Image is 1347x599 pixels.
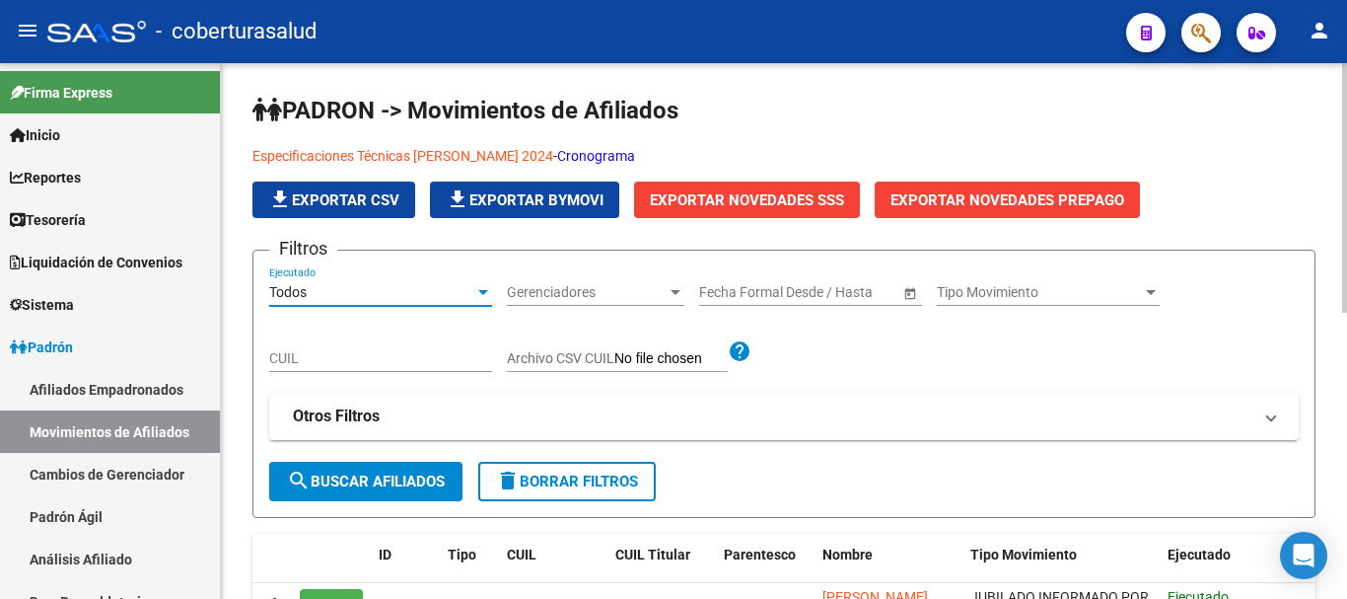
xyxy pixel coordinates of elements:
[10,294,74,316] span: Sistema
[287,473,445,490] span: Buscar Afiliados
[970,547,1077,562] span: Tipo Movimiento
[728,339,751,363] mat-icon: help
[499,534,607,599] datatable-header-cell: CUIL
[716,534,815,599] datatable-header-cell: Parentesco
[937,284,1142,301] span: Tipo Movimiento
[507,547,536,562] span: CUIL
[379,547,391,562] span: ID
[16,19,39,42] mat-icon: menu
[1280,532,1327,579] div: Open Intercom Messenger
[507,284,667,301] span: Gerenciadores
[496,473,638,490] span: Borrar Filtros
[268,191,399,209] span: Exportar CSV
[1308,19,1331,42] mat-icon: person
[10,209,86,231] span: Tesorería
[269,462,462,501] button: Buscar Afiliados
[10,82,112,104] span: Firma Express
[650,191,844,209] span: Exportar Novedades SSS
[269,235,337,262] h3: Filtros
[10,167,81,188] span: Reportes
[614,350,728,368] input: Archivo CSV CUIL
[607,534,716,599] datatable-header-cell: CUIL Titular
[699,284,771,301] input: Fecha inicio
[440,534,499,599] datatable-header-cell: Tipo
[252,145,1315,167] p: -
[252,182,415,218] button: Exportar CSV
[252,97,678,124] span: PADRON -> Movimientos de Afiliados
[822,547,873,562] span: Nombre
[724,547,796,562] span: Parentesco
[448,547,476,562] span: Tipo
[962,534,1160,599] datatable-header-cell: Tipo Movimiento
[815,534,962,599] datatable-header-cell: Nombre
[890,191,1124,209] span: Exportar Novedades Prepago
[634,182,860,218] button: Exportar Novedades SSS
[875,182,1140,218] button: Exportar Novedades Prepago
[269,284,307,300] span: Todos
[507,350,614,366] span: Archivo CSV CUIL
[788,284,885,301] input: Fecha fin
[156,10,317,53] span: - coberturasalud
[10,124,60,146] span: Inicio
[1168,547,1231,562] span: Ejecutado
[615,547,690,562] span: CUIL Titular
[269,393,1299,440] mat-expansion-panel-header: Otros Filtros
[899,282,920,303] button: Open calendar
[496,469,520,492] mat-icon: delete
[10,252,182,273] span: Liquidación de Convenios
[430,182,619,218] button: Exportar Bymovi
[478,462,656,501] button: Borrar Filtros
[287,469,311,492] mat-icon: search
[252,148,553,164] a: Especificaciones Técnicas [PERSON_NAME] 2024
[446,191,603,209] span: Exportar Bymovi
[10,337,73,358] span: Padrón
[557,148,635,164] a: Cronograma
[1160,534,1288,599] datatable-header-cell: Ejecutado
[268,187,292,211] mat-icon: file_download
[371,534,440,599] datatable-header-cell: ID
[446,187,469,211] mat-icon: file_download
[293,406,380,427] strong: Otros Filtros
